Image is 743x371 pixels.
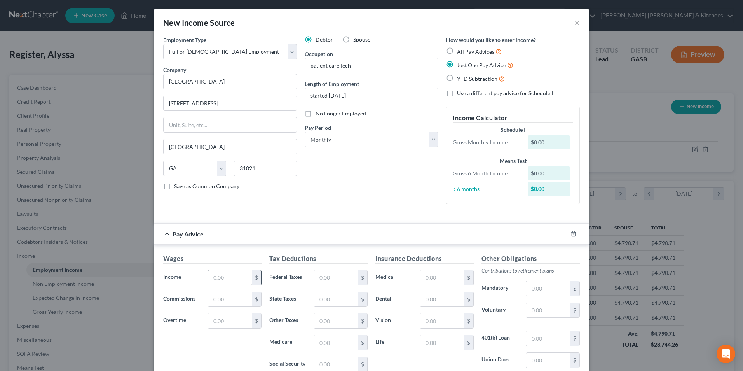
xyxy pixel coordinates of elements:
input: 0.00 [314,292,358,307]
div: New Income Source [163,17,235,28]
label: Medicare [265,335,310,350]
span: Pay Period [305,124,331,131]
label: State Taxes [265,292,310,307]
div: Gross Monthly Income [449,138,524,146]
label: Voluntary [478,303,522,318]
input: 0.00 [420,292,464,307]
label: Life [371,335,416,350]
span: Pay Advice [173,230,204,238]
label: Vision [371,313,416,329]
h5: Insurance Deductions [375,254,474,264]
div: $ [464,313,473,328]
div: $ [252,270,261,285]
span: YTD Subtraction [457,75,497,82]
span: All Pay Advices [457,48,494,55]
input: Unit, Suite, etc... [164,117,297,132]
div: $ [570,353,579,367]
div: $ [464,335,473,350]
input: 0.00 [526,281,570,296]
span: Debtor [316,36,333,43]
input: 0.00 [208,313,252,328]
input: 0.00 [526,331,570,346]
label: Federal Taxes [265,270,310,285]
p: Contributions to retirement plans [481,267,580,275]
div: $0.00 [528,166,570,180]
div: $ [464,292,473,307]
span: Save as Common Company [174,183,239,189]
label: Overtime [159,313,204,329]
div: $ [358,335,367,350]
input: 0.00 [208,270,252,285]
label: Dental [371,292,416,307]
div: $ [358,292,367,307]
div: $ [358,270,367,285]
span: No Longer Employed [316,110,366,117]
div: $ [570,303,579,318]
h5: Wages [163,254,262,264]
input: 0.00 [314,335,358,350]
label: 401(k) Loan [478,331,522,346]
div: $0.00 [528,182,570,196]
input: -- [305,58,438,73]
div: Schedule I [453,126,573,134]
div: Gross 6 Month Income [449,170,524,177]
input: 0.00 [420,270,464,285]
div: $ [358,313,367,328]
input: Enter city... [164,139,297,154]
div: $ [570,281,579,296]
div: $ [252,292,261,307]
label: Union Dues [478,352,522,368]
div: $ [570,331,579,346]
h5: Tax Deductions [269,254,368,264]
input: 0.00 [526,353,570,367]
label: Mandatory [478,281,522,296]
div: Open Intercom Messenger [717,345,735,363]
h5: Other Obligations [481,254,580,264]
div: Means Test [453,157,573,165]
input: 0.00 [208,292,252,307]
label: Commissions [159,292,204,307]
span: Company [163,66,186,73]
input: 0.00 [314,313,358,328]
h5: Income Calculator [453,113,573,123]
button: × [574,18,580,27]
label: Other Taxes [265,313,310,329]
input: Enter address... [164,96,297,111]
div: $ [252,313,261,328]
input: 0.00 [420,313,464,328]
div: ÷ 6 months [449,185,524,193]
input: Search company by name... [163,74,297,89]
div: $ [464,270,473,285]
input: ex: 2 years [305,88,438,103]
input: Enter zip... [234,161,297,176]
span: Spouse [353,36,370,43]
label: Medical [371,270,416,285]
span: Use a different pay advice for Schedule I [457,90,553,96]
label: How would you like to enter income? [446,36,536,44]
span: Income [163,273,181,280]
div: $0.00 [528,135,570,149]
input: 0.00 [314,270,358,285]
input: 0.00 [420,335,464,350]
span: Just One Pay Advice [457,62,506,68]
span: Employment Type [163,37,206,43]
label: Length of Employment [305,80,359,88]
label: Occupation [305,50,333,58]
input: 0.00 [526,303,570,318]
